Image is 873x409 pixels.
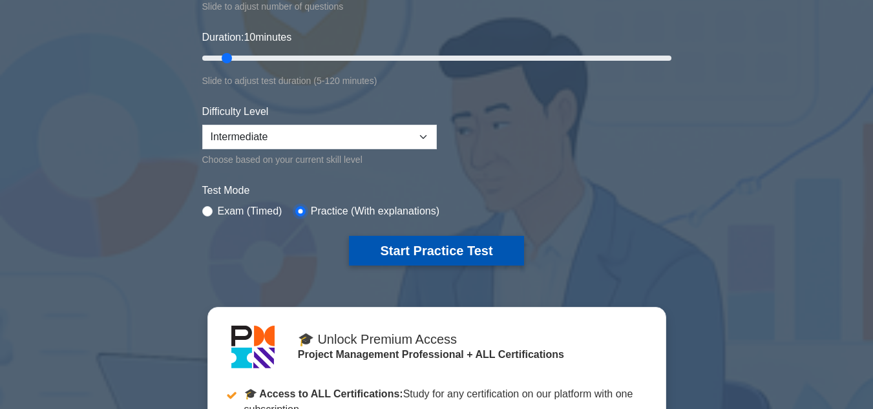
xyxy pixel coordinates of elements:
label: Duration: minutes [202,30,292,45]
div: Choose based on your current skill level [202,152,437,167]
label: Exam (Timed) [218,204,282,219]
button: Start Practice Test [349,236,523,266]
div: Slide to adjust test duration (5-120 minutes) [202,73,671,89]
label: Practice (With explanations) [311,204,439,219]
label: Difficulty Level [202,104,269,120]
label: Test Mode [202,183,671,198]
span: 10 [244,32,255,43]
